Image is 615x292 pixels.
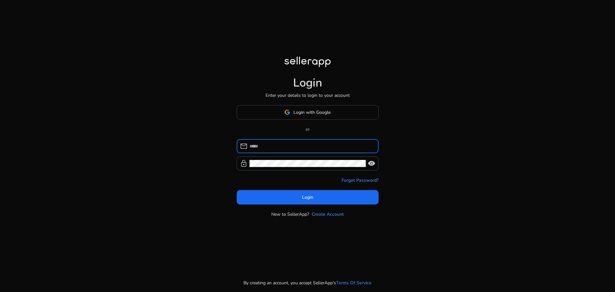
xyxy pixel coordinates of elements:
a: Terms Of Service [336,279,372,286]
span: visibility [368,160,375,167]
span: Login [302,194,313,201]
p: Enter your details to login to your account [266,92,350,99]
h1: Login [293,76,322,90]
button: Login [237,190,379,204]
a: Create Account [312,211,344,218]
span: Login with Google [293,109,331,116]
img: google-logo.svg [284,109,290,115]
span: mail [240,142,248,150]
p: or [237,126,379,133]
button: Login with Google [237,105,379,120]
span: lock [240,160,248,167]
p: New to SellerApp? [271,211,309,218]
a: Forgot Password? [341,177,379,184]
